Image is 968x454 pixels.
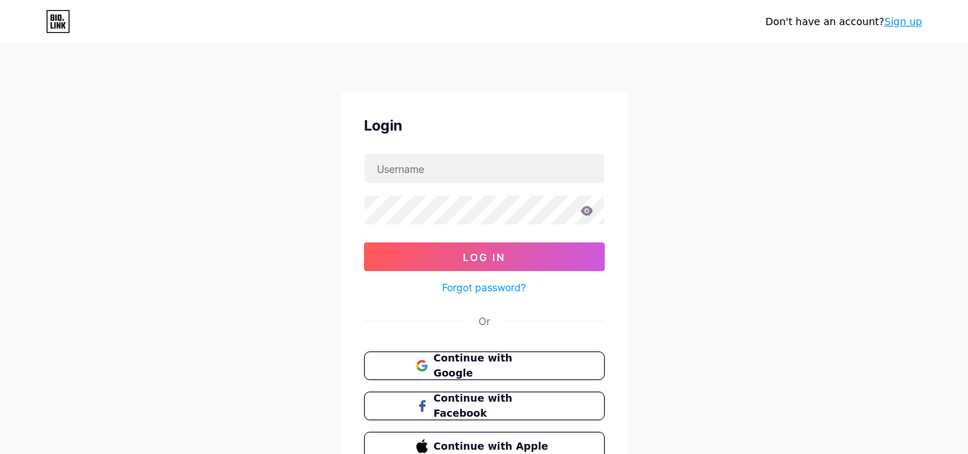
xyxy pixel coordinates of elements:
[884,16,922,27] a: Sign up
[433,351,552,381] span: Continue with Google
[433,391,552,421] span: Continue with Facebook
[364,392,605,420] button: Continue with Facebook
[433,439,552,454] span: Continue with Apple
[463,251,505,263] span: Log In
[364,242,605,271] button: Log In
[365,154,604,183] input: Username
[479,313,490,328] div: Or
[765,14,922,29] div: Don't have an account?
[364,115,605,136] div: Login
[442,280,526,295] a: Forgot password?
[364,351,605,380] button: Continue with Google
